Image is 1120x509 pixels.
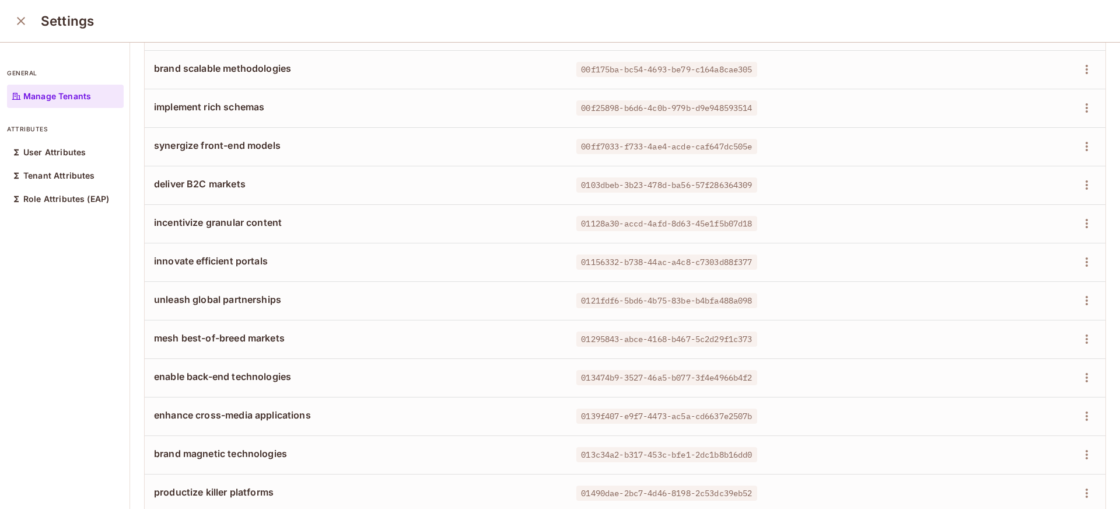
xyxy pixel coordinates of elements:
span: enhance cross-media applications [154,409,558,421]
span: deliver B2C markets [154,177,558,190]
p: User Attributes [23,148,86,157]
span: 01128a30-accd-4afd-8d63-45e1f5b07d18 [576,216,757,231]
span: 00f25898-b6d6-4c0b-979b-d9e948593514 [576,100,757,116]
button: close [9,9,33,33]
span: 013c34a2-b317-453c-bfe1-2dc1b8b16dd0 [576,447,757,462]
span: 01295843-abce-4168-b467-5c2d29f1c373 [576,332,757,347]
span: 013474b9-3527-46a5-b077-3f4e4966b4f2 [576,370,757,385]
span: 01156332-b738-44ac-a4c8-c7303d88f377 [576,254,757,270]
span: implement rich schemas [154,100,558,113]
span: 0121fdf6-5bd6-4b75-83be-b4bfa488a098 [576,293,757,308]
p: Manage Tenants [23,92,91,101]
span: synergize front-end models [154,139,558,152]
span: productize killer platforms [154,486,558,498]
h3: Settings [41,13,94,29]
span: brand scalable methodologies [154,62,558,75]
p: Tenant Attributes [23,171,95,180]
p: Role Attributes (EAP) [23,194,109,204]
span: 00f175ba-bc54-4693-be79-c164a8cae305 [576,62,757,77]
span: mesh best-of-breed markets [154,332,558,344]
span: innovate efficient portals [154,254,558,267]
span: incentivize granular content [154,216,558,229]
span: unleash global partnerships [154,293,558,306]
p: general [7,68,124,78]
span: 00ff7033-f733-4ae4-acde-caf647dc505e [576,139,757,154]
span: 0103dbeb-3b23-478d-ba56-57f286364309 [576,177,757,193]
span: 01490dae-2bc7-4d46-8198-2c53dc39eb52 [576,486,757,501]
p: attributes [7,124,124,134]
span: enable back-end technologies [154,370,558,383]
span: 0139f407-e9f7-4473-ac5a-cd6637e2507b [576,409,757,424]
span: brand magnetic technologies [154,447,558,460]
